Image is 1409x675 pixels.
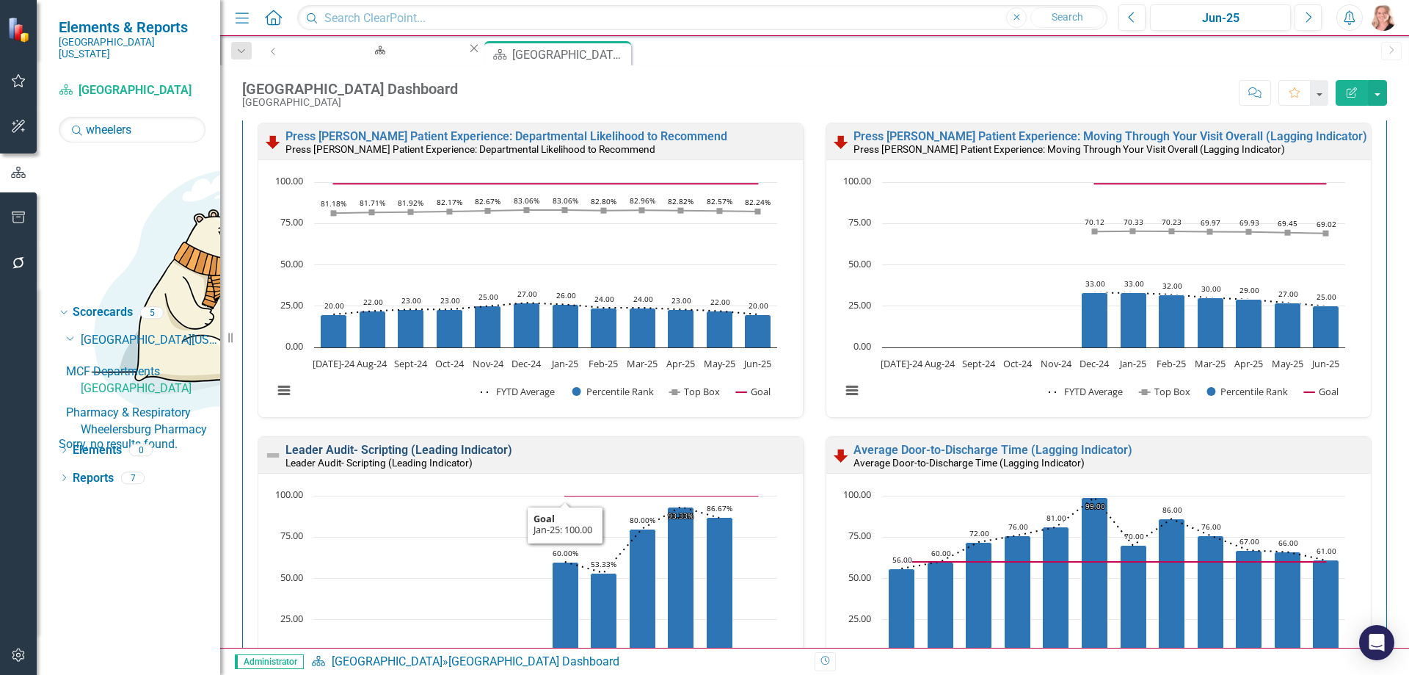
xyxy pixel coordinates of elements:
path: Feb-25, 53.33333333. Rate. [591,573,617,661]
text: 83.06% [553,195,578,206]
path: Apr-25, 23. Percentile Rank. [668,309,694,347]
div: [GEOGRAPHIC_DATA] [242,97,458,108]
text: Oct-24 [1003,357,1033,370]
a: Elements [73,442,122,459]
text: Jan-25 [550,357,578,370]
text: 70.33 [1124,217,1143,227]
text: 93.33% [668,510,693,521]
small: Press [PERSON_NAME] Patient Experience: Moving Through Your Visit Overall (Lagging Indicator) [853,143,1285,155]
button: Show Top Box [1139,385,1190,398]
path: Sept-24, 72. Average Door to Discharge Minutes. [966,542,992,661]
text: May-25 [704,357,735,370]
button: Show FYTD Average [1049,385,1124,398]
text: 0.00 [853,339,871,353]
span: Elements & Reports [59,18,205,36]
text: 50.00 [848,571,871,584]
a: Scorecards [73,304,133,321]
button: Show Percentile Rank [572,385,655,398]
small: Leader Audit- Scripting (Leading Indicator) [285,457,473,469]
text: 70.23 [1162,217,1182,227]
text: 69.97 [1201,217,1220,228]
g: Top Box, series 2 of 4. Line with 12 data points. [901,228,1328,237]
img: Below Plan [832,447,850,464]
path: Dec-24, 70.12. Top Box. [1092,228,1098,234]
text: [DATE]-24 [881,357,923,370]
g: Goal, series 3 of 3. Line with 12 data points. [333,493,760,499]
path: Sept-24, 81.92. Top Box. [408,209,414,215]
text: 81.00 [1046,513,1066,523]
span: Search [1052,11,1083,23]
button: Show Percentile Rank [1206,385,1289,398]
img: ClearPoint Strategy [6,15,34,43]
text: 75.00 [848,215,871,228]
img: Below Plan [264,133,282,151]
path: Jun-25, 61. Average Door to Discharge Minutes. [1313,560,1339,661]
text: 82.17% [437,197,462,207]
path: Feb-25, 86. Average Door to Discharge Minutes. [1159,519,1185,661]
a: [GEOGRAPHIC_DATA] [59,82,205,99]
text: 72.00 [969,528,989,538]
g: Top Box, series 3 of 4. Line with 12 data points. [331,207,761,216]
text: 20.00 [749,300,768,311]
text: 75.00 [280,529,303,542]
text: 23.00 [440,295,460,306]
path: Mar-25, 82.96. Top Box. [639,207,645,213]
path: Jul-24, 56. Average Door to Discharge Minutes. [889,568,915,661]
img: No results found [59,142,499,436]
path: Nov-24, 81. Average Door to Discharge Minutes. [1043,527,1069,661]
div: [GEOGRAPHIC_DATA] Dashboard [448,654,619,668]
path: Jun-25, 69.02. Top Box. [1323,231,1329,237]
text: 75.00 [280,215,303,228]
text: 82.96% [630,195,655,206]
path: Jan-25, 60. Rate. [553,562,579,661]
text: Sept-24 [962,357,996,370]
path: Oct-24, 76. Average Door to Discharge Minutes. [1005,535,1031,661]
text: 70.00 [1124,531,1144,541]
path: Dec-24, 27. Percentile Rank. [514,303,540,347]
a: [GEOGRAPHIC_DATA] [81,380,220,397]
text: Feb-25 [589,357,618,370]
text: 76.00 [1201,521,1221,532]
path: Feb-25, 32. Percentile Rank. [1159,295,1185,347]
text: 25.00 [478,292,498,302]
path: Apr-25, 93.33333333. Rate. [668,507,694,661]
text: 23.00 [671,295,691,306]
text: 82.82% [668,196,693,206]
path: Aug-24, 81.71. Top Box. [369,209,375,215]
button: View chart menu, Chart [842,380,862,401]
text: Jun-25 [1311,357,1339,370]
text: Oct-24 [435,357,465,370]
text: 82.80% [591,196,616,206]
text: 81.71% [360,198,385,208]
text: 27.00 [1278,289,1298,299]
svg: Interactive chart [834,175,1352,414]
path: Feb-25, 82.8. Top Box. [601,208,607,214]
path: Feb-25, 70.23. Top Box. [1169,228,1175,234]
text: 60.00% [553,548,578,558]
path: Jan-25, 83.06. Top Box. [562,207,568,213]
text: 32.00 [1162,281,1182,291]
div: [GEOGRAPHIC_DATA] Dashboard [242,81,458,97]
path: Apr-25, 67. Average Door to Discharge Minutes. [1236,550,1262,661]
div: Double-Click to Edit [826,123,1372,418]
path: Jun-25, 82.24. Top Box. [755,209,761,214]
a: Reports [73,470,114,487]
text: Mar-25 [627,357,658,370]
div: 5 [140,306,164,319]
span: Administrator [235,654,304,669]
path: May-25, 69.45. Top Box. [1285,230,1291,236]
path: Jan-25, 33. Percentile Rank. [1121,292,1147,347]
text: 100.00 [843,488,871,501]
text: Feb-25 [1157,357,1186,370]
path: Nov-24, 25. Percentile Rank. [475,306,501,347]
text: 20.00 [324,300,344,311]
g: Percentile Rank, series 3 of 4. Bar series with 12 bars. [901,292,1339,347]
a: MCF Departments [66,364,220,380]
text: Aug-24 [357,357,387,370]
text: 53.33% [591,559,616,569]
path: Dec-24, 99. Average Door to Discharge Minutes. [1082,497,1108,661]
text: 25.00 [848,612,871,625]
text: 33.00 [1085,278,1105,289]
text: 81.92% [398,198,423,208]
div: Jun-25 [1155,10,1286,27]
